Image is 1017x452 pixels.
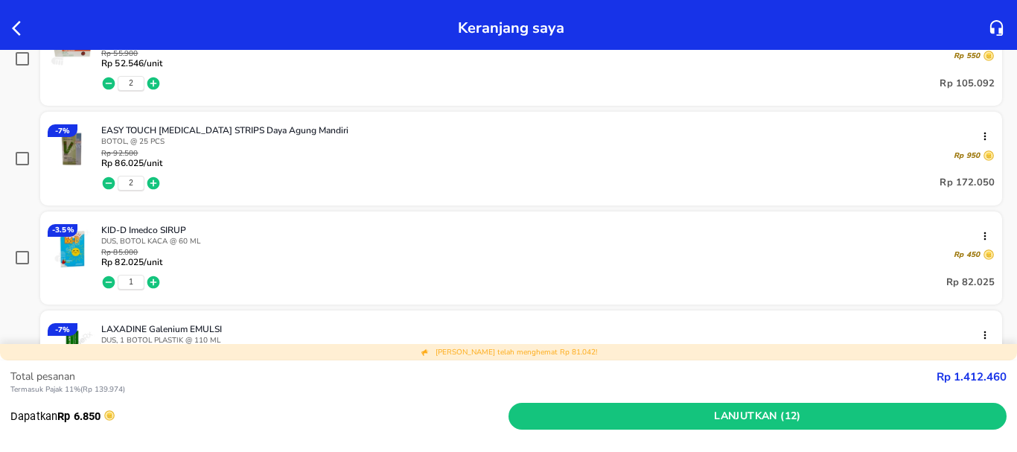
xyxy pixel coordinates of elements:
strong: Rp 1.412.460 [937,369,1007,384]
img: LAXADINE Galenium EMULSI [48,323,97,372]
button: 2 [129,178,133,188]
button: Lanjutkan (12) [508,403,1007,430]
p: Rp 172.050 [940,174,995,192]
p: Rp 55.900 [101,50,162,58]
p: Rp 82.025 /unit [101,257,162,267]
button: 1 [129,277,133,287]
p: DUS, 1 BOTOL PLASTIK @ 110 ML [101,335,995,346]
p: Rp 86.025 /unit [101,158,162,168]
button: 2 [129,78,133,89]
p: Dapatkan [10,408,508,424]
p: BOTOL, @ 25 PCS [101,136,995,147]
p: LAXADINE Galenium EMULSI [101,323,983,335]
div: - 7 % [48,124,77,137]
p: Keranjang saya [458,15,564,41]
p: Rp 950 [954,150,980,161]
p: Total pesanan [10,369,937,384]
img: KID-D Imedco SIRUP [48,224,97,273]
p: KID-D Imedco SIRUP [101,224,983,236]
img: EASY TOUCH BLOOD GLUCOSE TEST STRIPS Daya Agung Mandiri [48,124,97,174]
p: Rp 85.000 [101,249,162,257]
p: Rp 92.500 [101,150,162,158]
div: - 3.5 % [48,224,77,237]
p: EASY TOUCH [MEDICAL_DATA] STRIPS Daya Agung Mandiri [101,124,983,136]
p: Rp 105.092 [940,74,995,92]
p: Rp 82.025 [946,273,995,291]
p: Rp 52.546 /unit [101,58,162,69]
strong: Rp 6.850 [57,410,101,423]
img: total discount [421,348,430,357]
span: Lanjutkan (12) [514,407,1001,426]
p: Rp 450 [954,249,980,260]
p: Termasuk Pajak 11% ( Rp 139.974 ) [10,384,937,395]
p: Rp 550 [954,51,980,61]
p: DUS, BOTOL KACA @ 60 ML [101,236,995,246]
div: - 7 % [48,323,77,336]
